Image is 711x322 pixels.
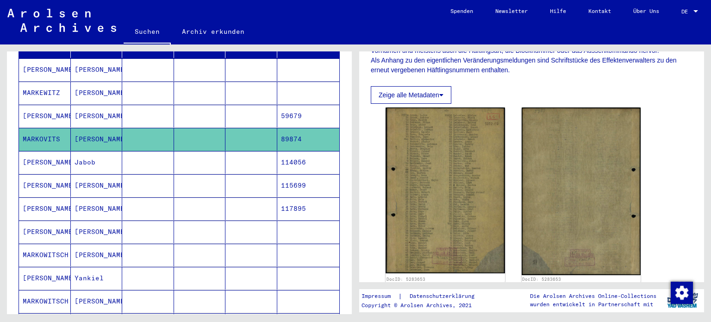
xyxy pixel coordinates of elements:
p: Die Arolsen Archives Online-Collections [530,292,656,300]
mat-cell: 114056 [277,151,340,174]
mat-cell: [PERSON_NAME] [71,197,123,220]
mat-cell: MARKOWITSCH [19,244,71,266]
mat-cell: [PERSON_NAME] [71,290,123,313]
img: yv_logo.png [665,289,700,312]
img: Arolsen_neg.svg [7,9,116,32]
a: Archiv erkunden [171,20,256,43]
mat-cell: [PERSON_NAME] [19,221,71,243]
mat-cell: [PERSON_NAME] [71,221,123,243]
img: 001.jpg [386,107,505,273]
div: | [362,291,486,301]
mat-cell: [PERSON_NAME] [19,197,71,220]
mat-cell: [PERSON_NAME] [71,58,123,81]
mat-cell: [PERSON_NAME] [71,82,123,104]
mat-cell: [PERSON_NAME] [71,174,123,197]
mat-cell: MARKOVITS [19,128,71,151]
mat-cell: [PERSON_NAME] [71,244,123,266]
mat-cell: Yankiel [71,267,123,290]
mat-cell: MARKOWITSCH [19,290,71,313]
mat-cell: [PERSON_NAME] [19,174,71,197]
mat-cell: [PERSON_NAME] [19,105,71,127]
img: Zustimmung ändern [671,282,693,304]
mat-cell: 115699 [277,174,340,197]
mat-cell: 59679 [277,105,340,127]
a: DocID: 5283653 [387,277,425,282]
mat-cell: [PERSON_NAME] [19,151,71,174]
mat-cell: Jabob [71,151,123,174]
img: 002.jpg [522,107,641,275]
a: Datenschutzerklärung [402,291,486,301]
a: Impressum [362,291,398,301]
mat-cell: [PERSON_NAME] [71,105,123,127]
p: Copyright © Arolsen Archives, 2021 [362,301,486,309]
mat-cell: MARKEWITZ [19,82,71,104]
mat-cell: 89874 [277,128,340,151]
span: DE [681,8,692,15]
div: Zustimmung ändern [670,281,692,303]
button: Zeige alle Metadaten [371,86,451,104]
mat-cell: [PERSON_NAME] [71,128,123,151]
a: Suchen [124,20,171,44]
a: DocID: 5283653 [522,277,561,282]
p: wurden entwickelt in Partnerschaft mit [530,300,656,309]
mat-cell: [PERSON_NAME] [19,58,71,81]
mat-cell: 117895 [277,197,340,220]
mat-cell: [PERSON_NAME] [19,267,71,290]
